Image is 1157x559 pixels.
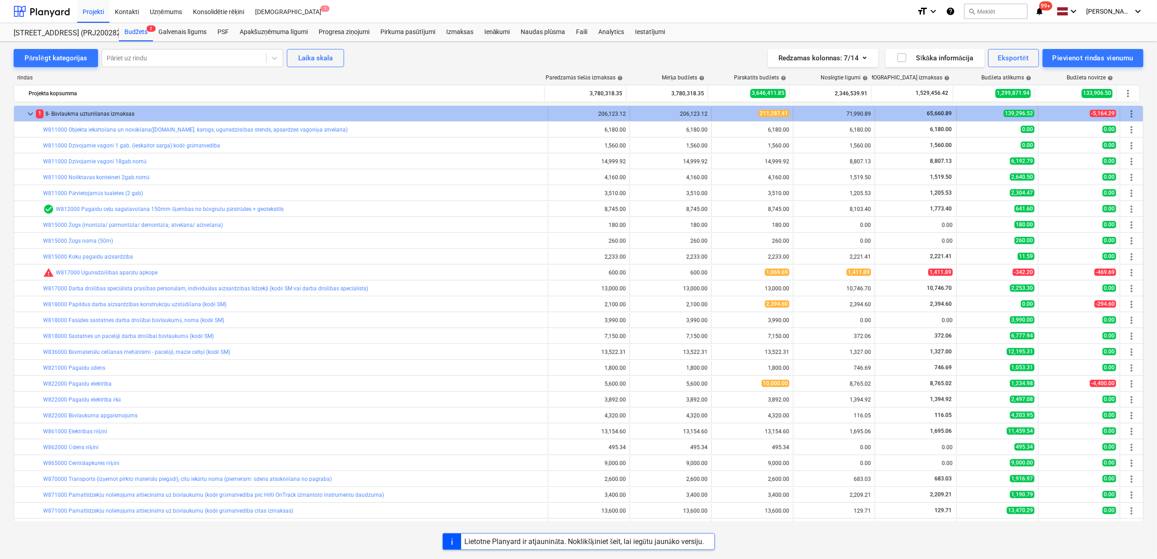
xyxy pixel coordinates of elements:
[879,317,953,324] div: 0.00
[43,428,107,435] a: W861000 Elektrības rēķini
[634,190,708,196] div: 3,510.00
[1010,173,1034,181] span: 2,640.50
[552,142,626,149] div: 1,560.00
[634,460,708,466] div: 9,000.00
[797,397,871,403] div: 1,394.92
[1021,142,1034,149] span: 0.00
[926,285,953,291] span: 10,746.70
[634,428,708,435] div: 13,154.60
[634,444,708,451] div: 495.34
[988,49,1039,67] button: Eksportēt
[915,89,949,97] span: 1,529,456.42
[1010,459,1034,466] span: 9,000.00
[1024,75,1031,81] span: help
[43,397,121,403] a: W822000 Pagaidu elektrība ēkā
[1067,74,1113,81] div: Budžeta novirze
[1010,157,1034,165] span: 6,192.79
[552,444,626,451] div: 495.34
[982,74,1031,81] div: Budžeta atlikums
[1053,52,1133,64] div: Pievienot rindas vienumu
[929,174,953,180] span: 1,519.50
[1103,221,1116,228] span: 0.00
[634,412,708,419] div: 4,320.00
[995,89,1031,98] span: 1,299,871.94
[634,349,708,355] div: 13,522.31
[1126,474,1137,485] span: Vairāk darbību
[43,267,54,278] span: Faktiskās izmaksas pārsniedz pārskatīto budžetu
[43,476,332,482] a: W870000 Transports (izņemot pirkto materiālu piegādi), citu iekārtu noma (piemeram: ūdens atsūknē...
[14,74,545,81] div: rindas
[441,23,479,41] div: Izmaksas
[615,75,623,81] span: help
[25,108,36,119] span: keyboard_arrow_down
[634,238,708,244] div: 260.00
[630,23,670,41] div: Iestatījumi
[797,301,871,308] div: 2,394.60
[715,397,789,403] div: 3,892.00
[43,142,220,149] a: W811000 Dzīvojamie vagoni 1 gab. (ieskaitot sarga) kodē grāmatvedība
[1126,235,1137,246] span: Vairāk darbību
[1106,75,1113,81] span: help
[797,428,871,435] div: 1,695.06
[552,381,626,387] div: 5,600.00
[43,381,112,387] a: W822000 Pagaidu elektrība
[516,23,571,41] a: Naudas plūsma
[929,428,953,434] span: 1,695.06
[768,49,878,67] button: Redzamas kolonnas:7/14
[552,349,626,355] div: 13,522.31
[1068,6,1079,17] i: keyboard_arrow_down
[715,190,789,196] div: 3,510.00
[147,25,156,32] span: 2
[43,238,113,244] a: W815000 Žogs noma (50m)
[571,23,593,41] a: Faili
[593,23,630,41] a: Analytics
[917,6,928,17] i: format_size
[1103,316,1116,324] span: 0.00
[1103,364,1116,371] span: 0.00
[298,52,333,64] div: Laika skala
[861,74,950,81] div: [DEMOGRAPHIC_DATA] izmaksas
[1126,124,1137,135] span: Vairāk darbību
[797,190,871,196] div: 1,205.53
[634,333,708,339] div: 7,150.00
[929,348,953,355] span: 1,327.00
[25,52,87,64] div: Pārslēgt kategorijas
[43,158,147,165] a: W811000 Dzīvojamie vagoni 18gab.nomā
[320,5,330,12] span: 1
[1021,126,1034,133] span: 0.00
[552,238,626,244] div: 260.00
[797,365,871,371] div: 746.69
[797,158,871,165] div: 8,807.13
[1010,284,1034,292] span: 2,253.30
[715,174,789,181] div: 4,160.00
[1010,475,1034,482] span: 1,916.97
[43,285,368,292] a: W817000 Darba drošības speciālista prasības personālam, individuālas aizsardzības līdzekļi (kodē ...
[1126,108,1137,119] span: Vairāk darbību
[797,460,871,466] div: 0.00
[1103,396,1116,403] span: 0.00
[1043,49,1143,67] button: Pievienot rindas vienumu
[929,301,953,307] span: 2,394.60
[552,111,626,117] div: 206,123.12
[36,107,544,121] div: 8- Būvlaukma uzturēšanas izmaksas
[750,89,786,98] span: 3,646,411.85
[634,222,708,228] div: 180.00
[1103,427,1116,435] span: 0.00
[479,23,516,41] div: Ienākumi
[634,301,708,308] div: 2,100.00
[715,127,789,133] div: 6,180.00
[879,238,953,244] div: 0.00
[797,142,871,149] div: 1,560.00
[153,23,212,41] div: Galvenais līgums
[1010,316,1034,324] span: 3,990.00
[552,397,626,403] div: 3,892.00
[552,333,626,339] div: 7,150.00
[1014,443,1034,451] span: 495.34
[546,74,623,81] div: Paredzamās tiešās izmaksas
[1004,110,1034,117] span: 139,296.52
[968,8,975,15] span: search
[1021,300,1034,308] span: 0.00
[715,428,789,435] div: 13,154.60
[634,206,708,212] div: 8,745.00
[29,86,541,101] div: Projekta kopsumma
